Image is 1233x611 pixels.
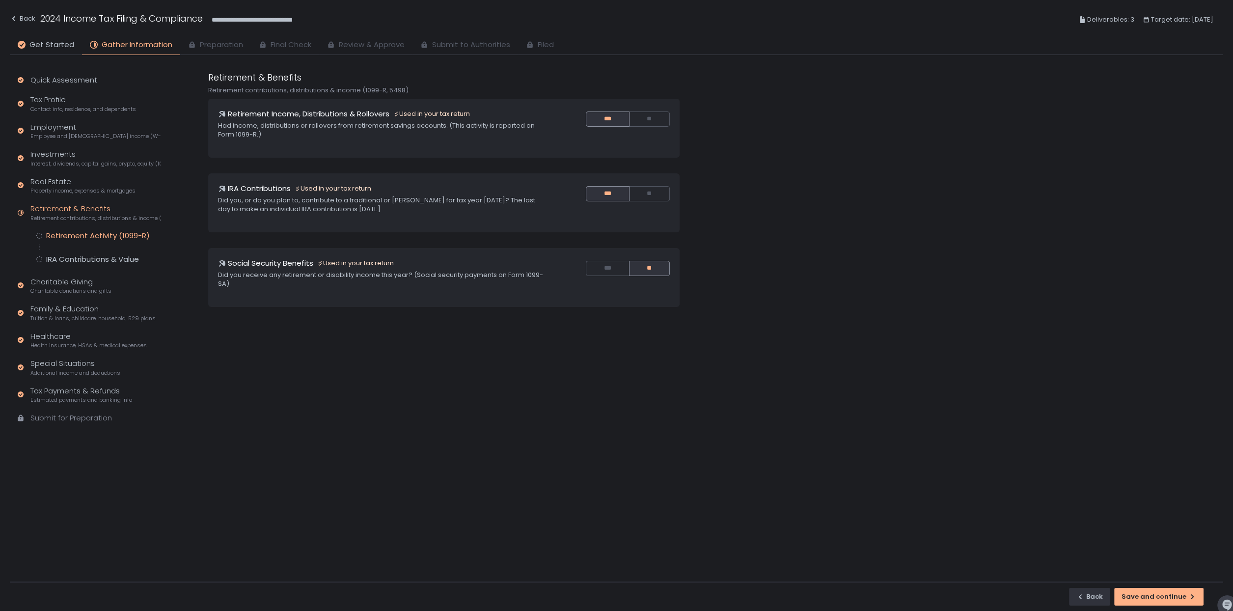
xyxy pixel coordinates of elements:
span: Deliverables: 3 [1087,14,1134,26]
h1: Social Security Benefits [228,258,313,269]
span: Submit to Authorities [432,39,510,51]
div: Back [1076,592,1103,601]
div: Used in your tax return [393,110,470,118]
span: Tuition & loans, childcare, household, 529 plans [30,315,156,322]
span: Target date: [DATE] [1151,14,1213,26]
div: Back [10,13,35,25]
div: Family & Education [30,304,156,322]
span: Review & Approve [339,39,405,51]
div: Save and continue [1122,592,1196,601]
span: Final Check [271,39,311,51]
div: Quick Assessment [30,75,97,86]
div: Retirement contributions, distributions & income (1099-R, 5498) [208,86,680,95]
h1: IRA Contributions [228,183,291,194]
span: Filed [538,39,554,51]
div: Tax Profile [30,94,136,113]
div: Retirement Activity (1099-R) [46,231,150,241]
div: Did you receive any retirement or disability income this year? (Social security payments on Form ... [218,271,547,288]
span: Interest, dividends, capital gains, crypto, equity (1099s, K-1s) [30,160,161,167]
div: Employment [30,122,161,140]
span: Charitable donations and gifts [30,287,111,295]
span: Retirement contributions, distributions & income (1099-R, 5498) [30,215,161,222]
button: Save and continue [1114,588,1204,606]
h1: Retirement Income, Distributions & Rollovers [228,109,389,120]
div: Real Estate [30,176,136,195]
span: Estimated payments and banking info [30,396,132,404]
div: Tax Payments & Refunds [30,386,132,404]
div: Retirement & Benefits [30,203,161,222]
div: Healthcare [30,331,147,350]
span: Additional income and deductions [30,369,120,377]
span: Contact info, residence, and dependents [30,106,136,113]
div: Investments [30,149,161,167]
span: Get Started [29,39,74,51]
button: Back [10,12,35,28]
span: Property income, expenses & mortgages [30,187,136,194]
div: Used in your tax return [295,184,371,193]
div: Used in your tax return [317,259,394,268]
span: Gather Information [102,39,172,51]
h1: Retirement & Benefits [208,71,301,84]
h1: 2024 Income Tax Filing & Compliance [40,12,203,25]
span: Preparation [200,39,243,51]
span: Employee and [DEMOGRAPHIC_DATA] income (W-2s) [30,133,161,140]
div: Special Situations [30,358,120,377]
div: Charitable Giving [30,277,111,295]
span: Health insurance, HSAs & medical expenses [30,342,147,349]
div: IRA Contributions & Value [46,254,139,264]
div: Did you, or do you plan to, contribute to a traditional or [PERSON_NAME] for tax year [DATE]? The... [218,196,547,214]
div: Submit for Preparation [30,413,112,424]
div: Had income, distributions or rollovers from retirement savings accounts. (This activity is report... [218,121,547,139]
button: Back [1069,588,1110,606]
